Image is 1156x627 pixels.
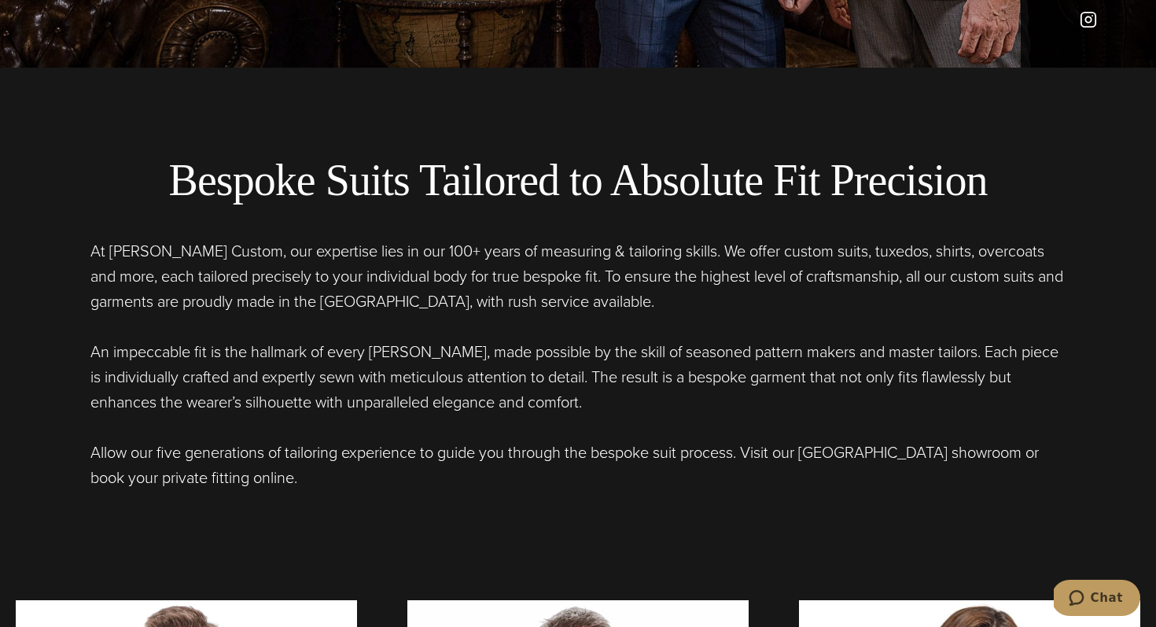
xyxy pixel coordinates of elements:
p: Allow our five generations of tailoring experience to guide you through the bespoke suit process.... [90,440,1066,490]
p: At [PERSON_NAME] Custom, our expertise lies in our 100+ years of measuring & tailoring skills. We... [90,238,1066,314]
p: An impeccable fit is the hallmark of every [PERSON_NAME], made possible by the skill of seasoned ... [90,339,1066,415]
h2: Bespoke Suits Tailored to Absolute Fit Precision [16,154,1140,207]
iframe: Opens a widget where you can chat to one of our agents [1054,580,1140,619]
